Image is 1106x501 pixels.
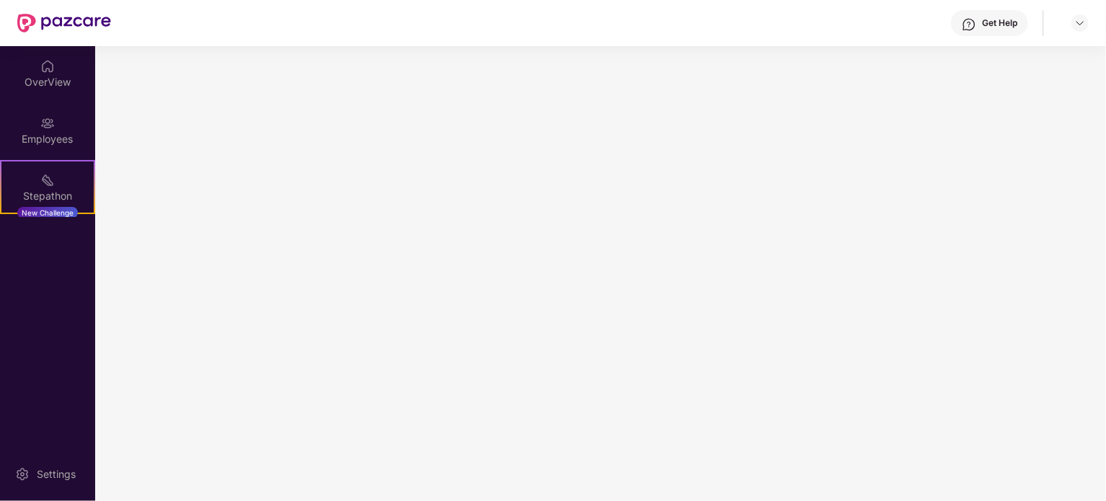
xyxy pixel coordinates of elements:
[17,14,111,32] img: New Pazcare Logo
[40,116,55,130] img: svg+xml;base64,PHN2ZyBpZD0iRW1wbG95ZWVzIiB4bWxucz0iaHR0cDovL3d3dy53My5vcmcvMjAwMC9zdmciIHdpZHRoPS...
[962,17,976,32] img: svg+xml;base64,PHN2ZyBpZD0iSGVscC0zMngzMiIgeG1sbnM9Imh0dHA6Ly93d3cudzMub3JnLzIwMDAvc3ZnIiB3aWR0aD...
[1074,17,1086,29] img: svg+xml;base64,PHN2ZyBpZD0iRHJvcGRvd24tMzJ4MzIiIHhtbG5zPSJodHRwOi8vd3d3LnczLm9yZy8yMDAwL3N2ZyIgd2...
[982,17,1017,29] div: Get Help
[15,467,30,482] img: svg+xml;base64,PHN2ZyBpZD0iU2V0dGluZy0yMHgyMCIgeG1sbnM9Imh0dHA6Ly93d3cudzMub3JnLzIwMDAvc3ZnIiB3aW...
[17,207,78,218] div: New Challenge
[40,173,55,187] img: svg+xml;base64,PHN2ZyB4bWxucz0iaHR0cDovL3d3dy53My5vcmcvMjAwMC9zdmciIHdpZHRoPSIyMSIgaGVpZ2h0PSIyMC...
[1,189,94,203] div: Stepathon
[40,59,55,74] img: svg+xml;base64,PHN2ZyBpZD0iSG9tZSIgeG1sbnM9Imh0dHA6Ly93d3cudzMub3JnLzIwMDAvc3ZnIiB3aWR0aD0iMjAiIG...
[32,467,80,482] div: Settings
